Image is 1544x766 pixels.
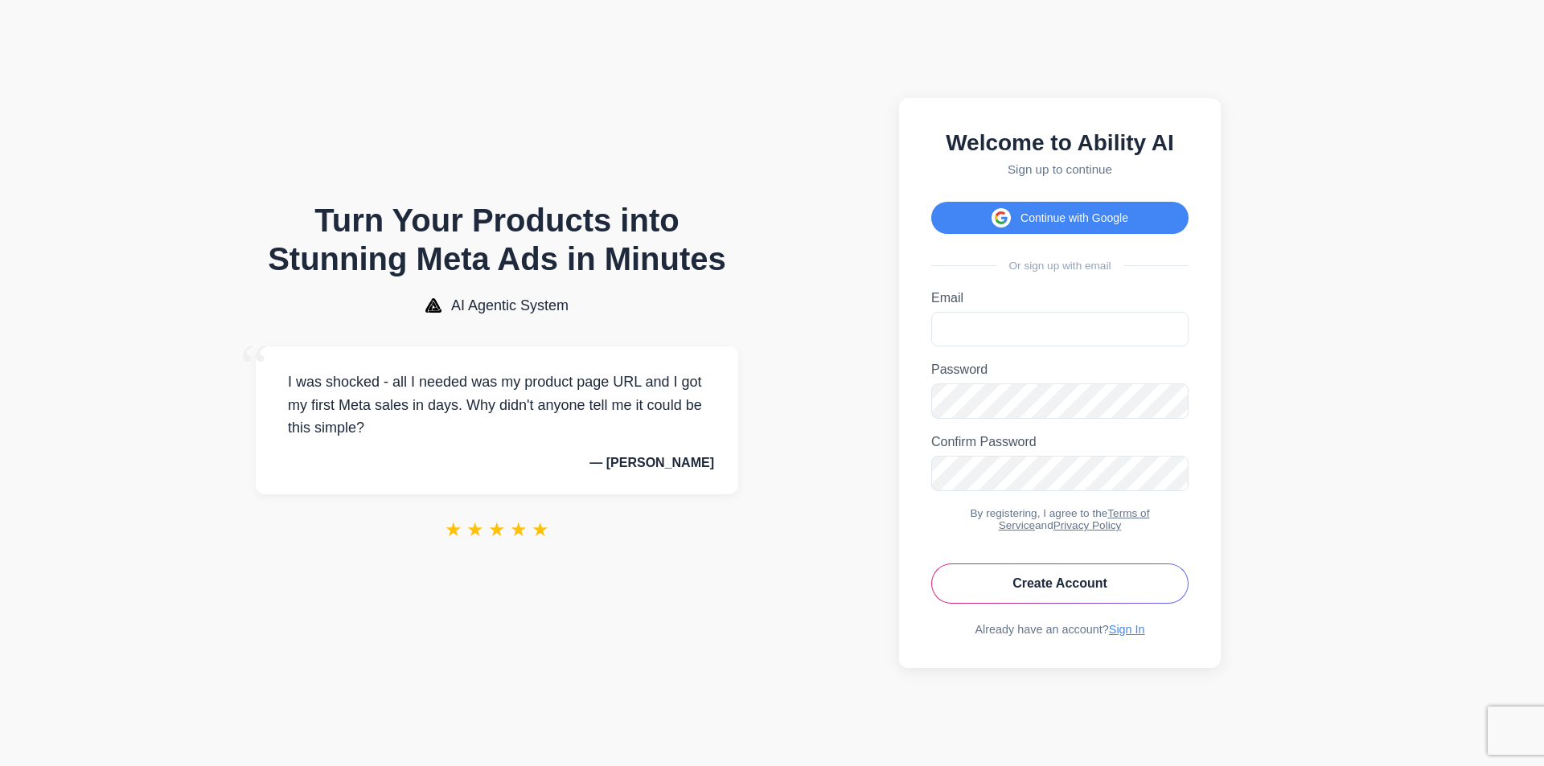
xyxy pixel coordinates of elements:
[931,260,1189,272] div: Or sign up with email
[931,435,1189,449] label: Confirm Password
[931,563,1189,604] button: Create Account
[240,330,269,403] span: “
[256,201,738,278] h1: Turn Your Products into Stunning Meta Ads in Minutes
[510,518,528,541] span: ★
[931,363,1189,377] label: Password
[488,518,506,541] span: ★
[999,507,1150,531] a: Terms of Service
[931,291,1189,305] label: Email
[425,298,441,313] img: AI Agentic System Logo
[445,518,462,541] span: ★
[532,518,549,541] span: ★
[931,202,1189,234] button: Continue with Google
[451,297,569,314] span: AI Agentic System
[931,623,1189,636] div: Already have an account?
[1053,519,1122,531] a: Privacy Policy
[280,456,714,470] p: — [PERSON_NAME]
[931,162,1189,176] p: Sign up to continue
[466,518,484,541] span: ★
[931,507,1189,531] div: By registering, I agree to the and
[1109,623,1145,636] a: Sign In
[280,371,714,440] p: I was shocked - all I needed was my product page URL and I got my first Meta sales in days. Why d...
[931,130,1189,156] h2: Welcome to Ability AI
